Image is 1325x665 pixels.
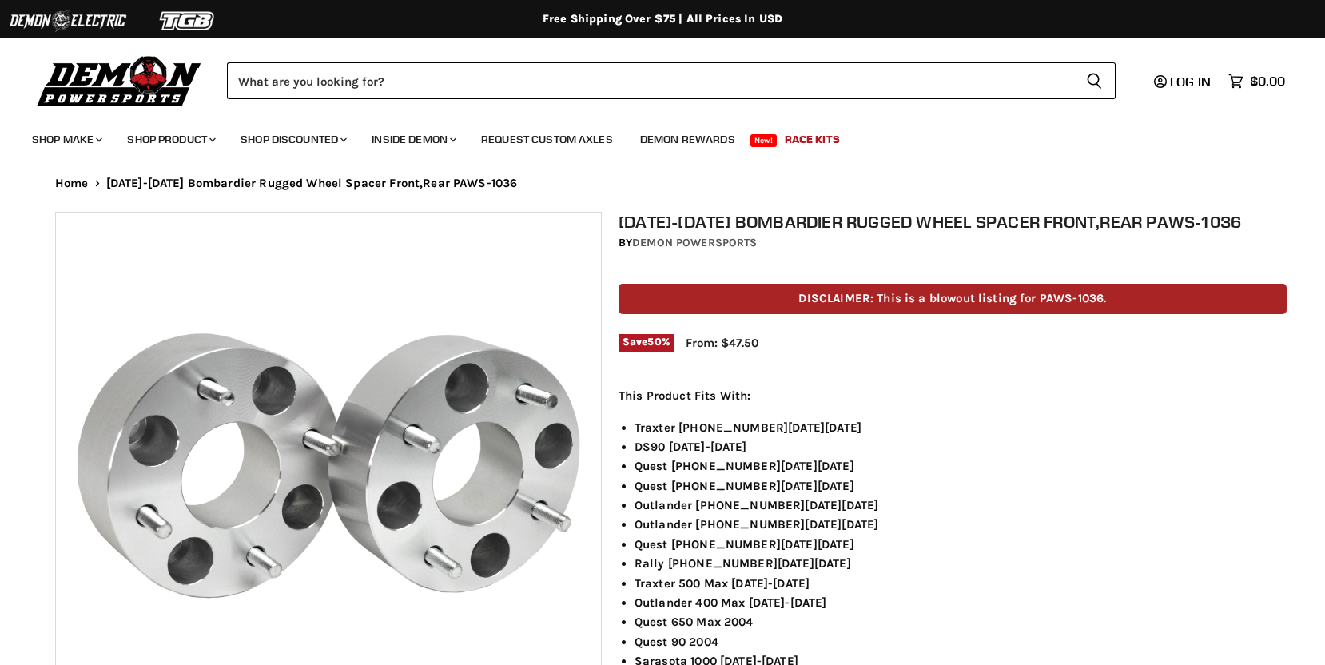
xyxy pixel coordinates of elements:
span: From: $47.50 [686,336,758,350]
li: Rally [PHONE_NUMBER][DATE][DATE] [635,554,1287,573]
span: Save % [619,334,674,352]
li: Outlander [PHONE_NUMBER][DATE][DATE] [635,496,1287,515]
form: Product [227,62,1116,99]
li: Outlander 400 Max [DATE]-[DATE] [635,593,1287,612]
img: Demon Powersports [32,52,207,109]
a: Log in [1147,74,1220,89]
li: Outlander [PHONE_NUMBER][DATE][DATE] [635,515,1287,534]
li: Quest 650 Max 2004 [635,612,1287,631]
a: Inside Demon [360,123,466,156]
span: New! [750,134,778,147]
li: Traxter [PHONE_NUMBER][DATE][DATE] [635,418,1287,437]
nav: Breadcrumbs [23,177,1302,190]
p: This Product Fits With: [619,386,1287,405]
p: DISCLAIMER: This is a blowout listing for PAWS-1036. [619,284,1287,313]
span: 50 [647,336,661,348]
h1: [DATE]-[DATE] Bombardier Rugged Wheel Spacer Front,Rear PAWS-1036 [619,212,1287,232]
a: $0.00 [1220,70,1293,93]
a: Demon Rewards [628,123,747,156]
li: DS90 [DATE]-[DATE] [635,437,1287,456]
button: Search [1073,62,1116,99]
li: Quest 90 2004 [635,632,1287,651]
a: Request Custom Axles [469,123,625,156]
ul: Main menu [20,117,1281,156]
a: Shop Product [115,123,225,156]
a: Race Kits [773,123,852,156]
li: Quest [PHONE_NUMBER][DATE][DATE] [635,456,1287,476]
a: Shop Discounted [229,123,356,156]
li: Quest [PHONE_NUMBER][DATE][DATE] [635,476,1287,496]
a: Home [55,177,89,190]
div: by [619,234,1287,252]
img: Demon Electric Logo 2 [8,6,128,36]
li: Traxter 500 Max [DATE]-[DATE] [635,574,1287,593]
img: TGB Logo 2 [128,6,248,36]
div: Free Shipping Over $75 | All Prices In USD [23,12,1302,26]
a: Shop Make [20,123,112,156]
li: Quest [PHONE_NUMBER][DATE][DATE] [635,535,1287,554]
span: [DATE]-[DATE] Bombardier Rugged Wheel Spacer Front,Rear PAWS-1036 [106,177,518,190]
span: $0.00 [1250,74,1285,89]
input: Search [227,62,1073,99]
span: Log in [1170,74,1211,90]
a: Demon Powersports [632,236,757,249]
